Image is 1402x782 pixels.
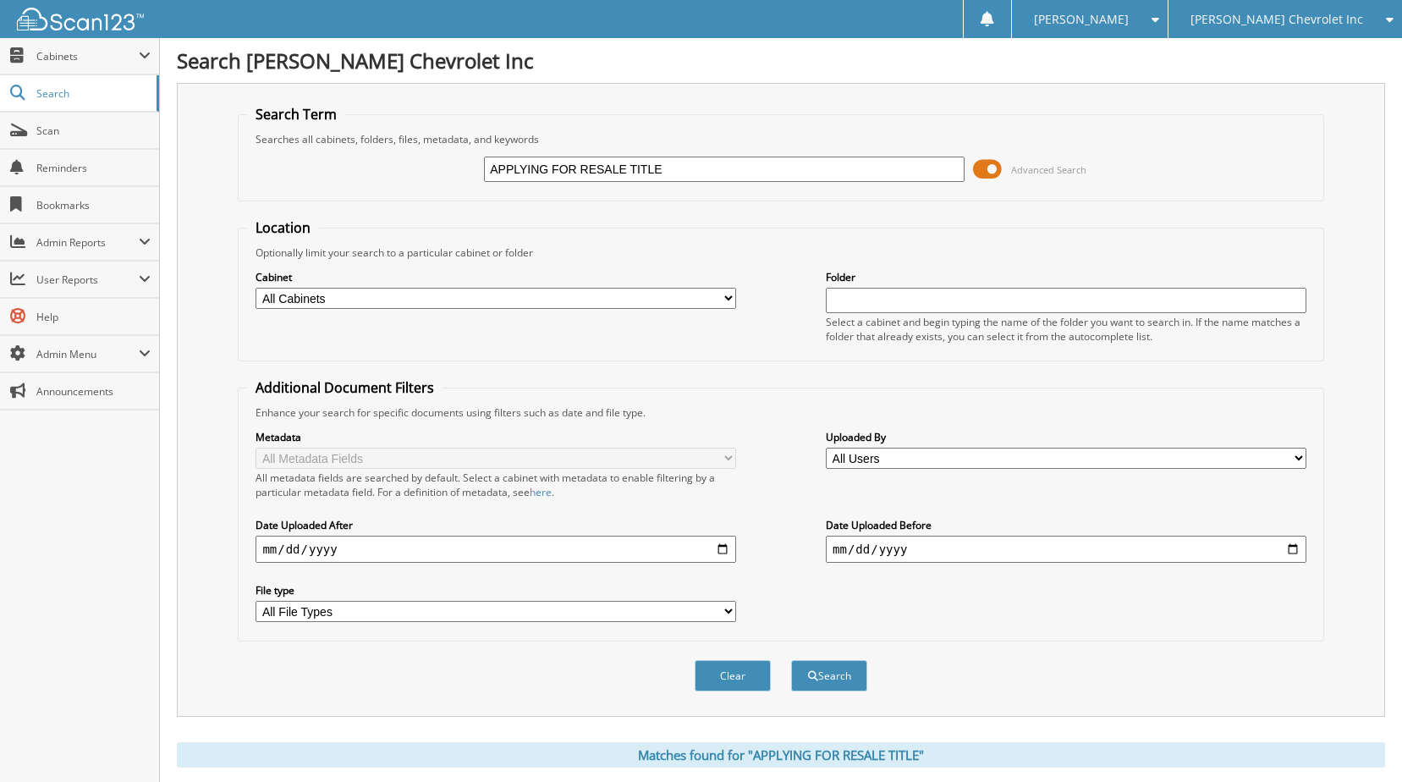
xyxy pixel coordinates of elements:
div: Optionally limit your search to a particular cabinet or folder [247,245,1314,260]
input: end [826,536,1306,563]
button: Search [791,660,867,691]
span: Admin Reports [36,235,139,250]
span: [PERSON_NAME] [1034,14,1129,25]
label: Date Uploaded After [256,518,736,532]
span: Scan [36,124,151,138]
button: Clear [695,660,771,691]
span: Reminders [36,161,151,175]
div: Select a cabinet and begin typing the name of the folder you want to search in. If the name match... [826,315,1306,344]
span: Help [36,310,151,324]
label: Uploaded By [826,430,1306,444]
span: Search [36,86,148,101]
span: Bookmarks [36,198,151,212]
label: Metadata [256,430,736,444]
a: here [530,485,552,499]
span: Admin Menu [36,347,139,361]
label: Cabinet [256,270,736,284]
div: All metadata fields are searched by default. Select a cabinet with metadata to enable filtering b... [256,471,736,499]
div: Searches all cabinets, folders, files, metadata, and keywords [247,132,1314,146]
div: Matches found for "APPLYING FOR RESALE TITLE" [177,742,1385,768]
img: scan123-logo-white.svg [17,8,144,30]
legend: Additional Document Filters [247,378,443,397]
label: Date Uploaded Before [826,518,1306,532]
input: start [256,536,736,563]
span: Announcements [36,384,151,399]
div: Enhance your search for specific documents using filters such as date and file type. [247,405,1314,420]
legend: Location [247,218,319,237]
span: [PERSON_NAME] Chevrolet Inc [1190,14,1363,25]
label: File type [256,583,736,598]
span: User Reports [36,273,139,287]
iframe: Chat Widget [1317,701,1402,782]
span: Advanced Search [1011,163,1086,176]
legend: Search Term [247,105,345,124]
span: Cabinets [36,49,139,63]
h1: Search [PERSON_NAME] Chevrolet Inc [177,47,1385,74]
label: Folder [826,270,1306,284]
